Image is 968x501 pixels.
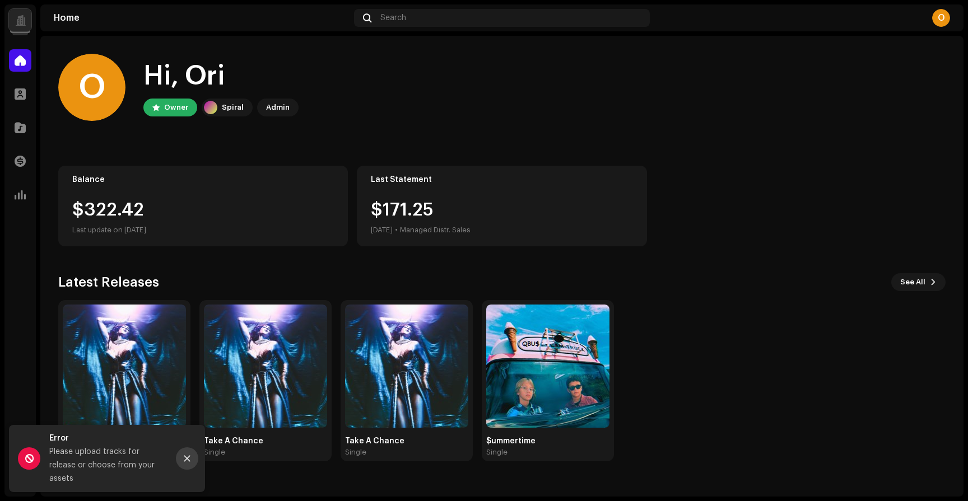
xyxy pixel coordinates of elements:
div: Take A Chance [345,437,468,446]
div: Single [345,448,366,457]
div: • [395,223,398,237]
div: [DATE] [371,223,393,237]
div: Single [486,448,508,457]
re-o-card-value: Last Statement [357,166,646,246]
div: Last update on [DATE] [72,223,334,237]
img: 293573dd-8262-44c9-b4b2-58d2be198fd0 [345,305,468,428]
div: O [932,9,950,27]
div: Balance [72,175,334,184]
div: O [58,54,125,121]
div: Managed Distr. Sales [400,223,471,237]
div: Admin [266,101,290,114]
div: Owner [164,101,188,114]
div: Hi, Ori [143,58,299,94]
div: Please upload tracks for release or choose from your assets [49,445,167,485]
h3: Latest Releases [58,273,159,291]
div: $ummertime [486,437,609,446]
img: 5fbaf69a-ed3e-47f4-8bad-3f34b20b65f6 [204,305,327,428]
img: 5bfb532f-35d4-4a27-af10-5138d0071145 [63,305,186,428]
img: 5f87aaa5-cc3e-4415-b542-c9142a735597 [486,305,609,428]
div: Last Statement [371,175,632,184]
span: Search [380,13,406,22]
div: Single [204,448,225,457]
span: See All [900,271,925,293]
div: Error [49,432,167,445]
div: Spiral [222,101,244,114]
re-o-card-value: Balance [58,166,348,246]
button: Close [176,447,198,470]
div: Take A Chance [204,437,327,446]
div: Home [54,13,350,22]
button: See All [891,273,946,291]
